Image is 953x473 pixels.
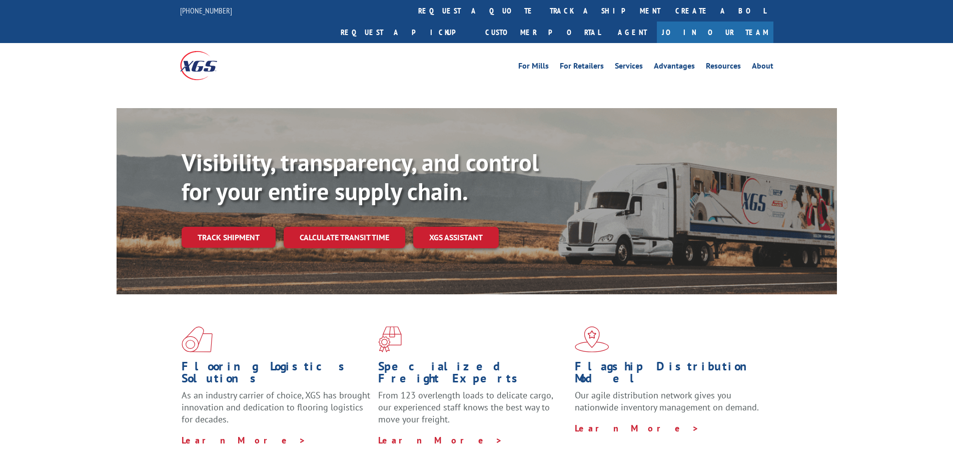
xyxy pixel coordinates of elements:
a: Advantages [654,62,695,73]
span: As an industry carrier of choice, XGS has brought innovation and dedication to flooring logistics... [182,389,370,425]
p: From 123 overlength loads to delicate cargo, our experienced staff knows the best way to move you... [378,389,567,434]
span: Our agile distribution network gives you nationwide inventory management on demand. [575,389,759,413]
a: Learn More > [575,422,699,434]
h1: Flooring Logistics Solutions [182,360,371,389]
a: Join Our Team [657,22,773,43]
a: Resources [706,62,741,73]
img: xgs-icon-flagship-distribution-model-red [575,326,609,352]
a: Calculate transit time [284,227,405,248]
a: Request a pickup [333,22,478,43]
a: Customer Portal [478,22,608,43]
a: For Retailers [560,62,604,73]
a: Track shipment [182,227,276,248]
a: Services [615,62,643,73]
a: [PHONE_NUMBER] [180,6,232,16]
h1: Specialized Freight Experts [378,360,567,389]
a: XGS ASSISTANT [413,227,499,248]
a: For Mills [518,62,549,73]
a: Learn More > [182,434,306,446]
b: Visibility, transparency, and control for your entire supply chain. [182,147,539,207]
a: Learn More > [378,434,503,446]
img: xgs-icon-total-supply-chain-intelligence-red [182,326,213,352]
a: About [752,62,773,73]
a: Agent [608,22,657,43]
h1: Flagship Distribution Model [575,360,764,389]
img: xgs-icon-focused-on-flooring-red [378,326,402,352]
